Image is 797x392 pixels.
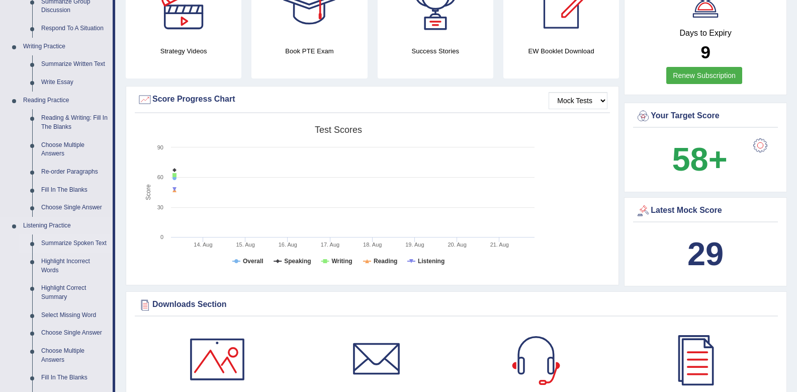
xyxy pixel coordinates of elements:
tspan: Writing [331,258,352,265]
a: Listening Practice [19,217,113,235]
b: 9 [700,42,710,62]
h4: Book PTE Exam [251,46,367,56]
h4: Success Stories [378,46,493,56]
a: Writing Practice [19,38,113,56]
tspan: 20. Aug [448,242,466,248]
text: 0 [160,234,163,240]
a: Choose Multiple Answers [37,342,113,369]
a: Reading Practice [19,92,113,110]
a: Summarize Spoken Text [37,234,113,253]
tspan: Overall [243,258,263,265]
h4: EW Booklet Download [503,46,619,56]
text: 90 [157,144,163,150]
a: Highlight Correct Summary [37,279,113,306]
a: Renew Subscription [666,67,742,84]
a: Fill In The Blanks [37,369,113,387]
a: Choose Single Answer [37,199,113,217]
div: Score Progress Chart [137,92,607,107]
a: Re-order Paragraphs [37,163,113,181]
b: 58+ [672,141,727,178]
tspan: 15. Aug [236,242,254,248]
tspan: Speaking [284,258,311,265]
tspan: Listening [418,258,445,265]
div: Your Target Score [636,109,775,124]
a: Highlight Incorrect Words [37,253,113,279]
a: Respond To A Situation [37,20,113,38]
tspan: 14. Aug [194,242,212,248]
div: Downloads Section [137,297,775,312]
tspan: 19. Aug [405,242,424,248]
tspan: 17. Aug [321,242,339,248]
a: Select Missing Word [37,306,113,325]
a: Choose Single Answer [37,324,113,342]
div: Latest Mock Score [636,203,775,218]
tspan: Reading [374,258,397,265]
a: Fill In The Blanks [37,181,113,199]
tspan: Score [145,184,152,200]
tspan: 16. Aug [279,242,297,248]
h4: Days to Expiry [636,29,775,38]
h4: Strategy Videos [126,46,241,56]
a: Choose Multiple Answers [37,136,113,163]
a: Write Essay [37,73,113,92]
tspan: 18. Aug [363,242,382,248]
a: Summarize Written Text [37,55,113,73]
tspan: Test scores [315,125,362,135]
text: 60 [157,174,163,180]
text: 30 [157,204,163,210]
b: 29 [687,236,724,272]
tspan: 21. Aug [490,242,509,248]
a: Reading & Writing: Fill In The Blanks [37,109,113,136]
